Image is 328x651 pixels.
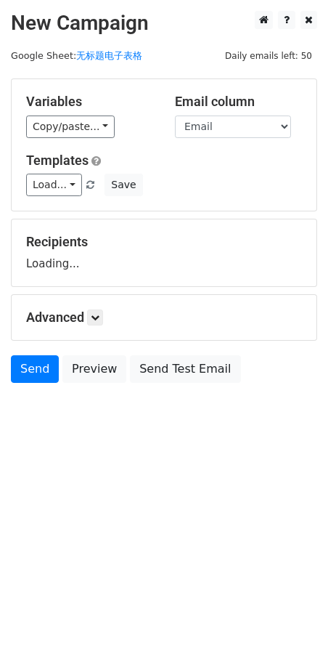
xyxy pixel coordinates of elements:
h5: Variables [26,94,153,110]
h5: Recipients [26,234,302,250]
div: Loading... [26,234,302,272]
span: Daily emails left: 50 [220,48,317,64]
a: Preview [62,355,126,383]
button: Save [104,174,142,196]
h2: New Campaign [11,11,317,36]
a: Templates [26,153,89,168]
a: Load... [26,174,82,196]
a: 无标题电子表格 [76,50,142,61]
small: Google Sheet: [11,50,142,61]
h5: Advanced [26,310,302,325]
a: Daily emails left: 50 [220,50,317,61]
a: Copy/paste... [26,116,115,138]
a: Send [11,355,59,383]
a: Send Test Email [130,355,240,383]
h5: Email column [175,94,302,110]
